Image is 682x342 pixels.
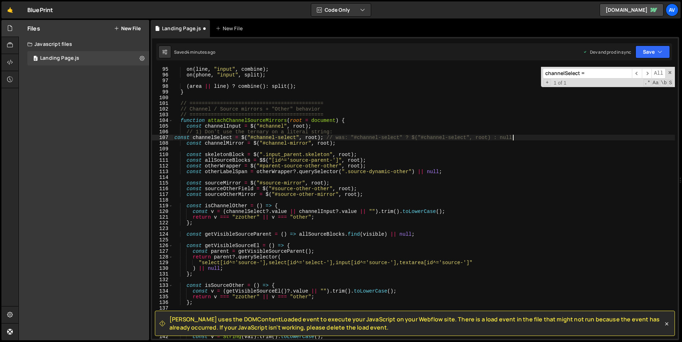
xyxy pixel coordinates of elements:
[33,56,38,62] span: 0
[152,186,173,192] div: 116
[652,79,659,86] span: CaseSensitive Search
[152,334,173,340] div: 142
[152,277,173,283] div: 132
[152,163,173,169] div: 112
[152,271,173,277] div: 131
[152,283,173,288] div: 133
[19,37,149,51] div: Javascript files
[169,315,663,331] span: [PERSON_NAME] uses the DOMContentLoaded event to execute your JavaScript on your Webflow site. Th...
[114,26,141,31] button: New File
[152,84,173,89] div: 98
[635,46,670,58] button: Save
[152,169,173,175] div: 113
[152,322,173,328] div: 140
[600,4,664,16] a: [DOMAIN_NAME]
[152,157,173,163] div: 111
[152,209,173,214] div: 120
[152,78,173,84] div: 97
[668,79,673,86] span: Search In Selection
[187,49,215,55] div: 4 minutes ago
[152,123,173,129] div: 105
[152,192,173,197] div: 117
[152,112,173,118] div: 103
[583,49,631,55] div: Dev and prod in sync
[152,266,173,271] div: 130
[152,311,173,317] div: 138
[152,197,173,203] div: 118
[152,72,173,78] div: 96
[152,226,173,231] div: 123
[660,79,667,86] span: Whole Word Search
[27,25,40,32] h2: Files
[152,260,173,266] div: 129
[152,135,173,140] div: 107
[311,4,371,16] button: Code Only
[152,129,173,135] div: 106
[551,80,569,86] span: 1 of 1
[27,6,53,14] div: BluePrint
[152,328,173,334] div: 141
[152,249,173,254] div: 127
[152,254,173,260] div: 128
[152,175,173,180] div: 114
[543,68,632,79] input: Search for
[152,220,173,226] div: 122
[642,68,652,79] span: ​
[152,180,173,186] div: 115
[152,95,173,101] div: 100
[174,49,215,55] div: Saved
[216,25,245,32] div: New File
[666,4,678,16] a: AV
[152,231,173,237] div: 124
[152,305,173,311] div: 137
[152,237,173,243] div: 125
[152,140,173,146] div: 108
[651,68,666,79] span: Alt-Enter
[152,288,173,294] div: 134
[543,79,551,86] span: Toggle Replace mode
[152,214,173,220] div: 121
[152,300,173,305] div: 136
[1,1,19,18] a: 🤙
[152,106,173,112] div: 102
[644,79,651,86] span: RegExp Search
[152,294,173,300] div: 135
[152,66,173,72] div: 95
[152,146,173,152] div: 109
[152,317,173,322] div: 139
[152,101,173,106] div: 101
[27,51,149,65] div: 16637/45346.js
[162,25,201,32] div: Landing Page.js
[632,68,642,79] span: ​
[152,89,173,95] div: 99
[152,152,173,157] div: 110
[152,118,173,123] div: 104
[152,243,173,249] div: 126
[152,203,173,209] div: 119
[40,55,79,62] div: Landing Page.js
